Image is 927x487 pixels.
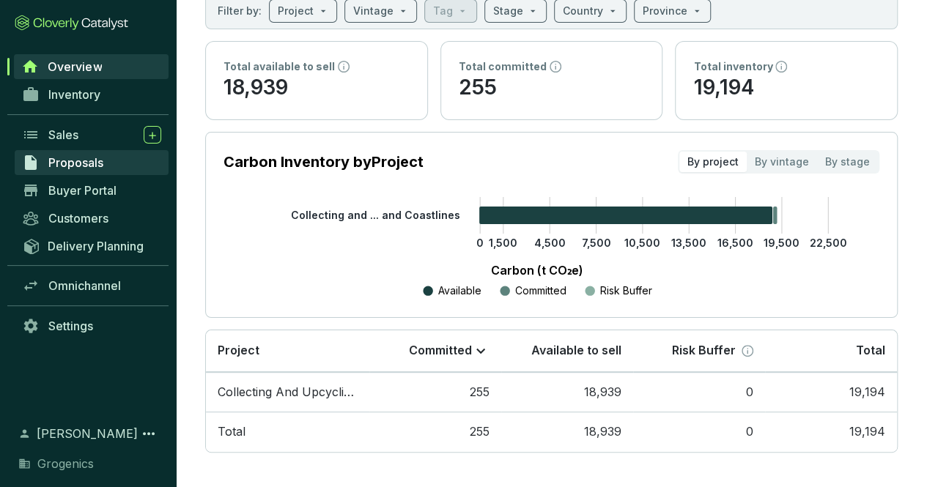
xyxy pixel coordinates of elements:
tspan: 4,500 [534,237,566,249]
span: Omnichannel [48,278,121,293]
a: Omnichannel [15,273,169,298]
td: 0 [633,372,765,412]
tspan: 19,500 [764,237,799,249]
a: Customers [15,206,169,231]
tspan: Collecting and ... and Coastlines [291,209,460,221]
p: Available [438,283,481,298]
span: Customers [48,211,108,226]
td: Collecting And Upcycling Sargassum To Protect Oceans And Coastlines [206,372,369,412]
tspan: 22,500 [810,237,847,249]
p: Total inventory [693,59,772,74]
tspan: 0 [476,237,484,249]
span: Settings [48,319,93,333]
span: Delivery Planning [48,239,144,253]
span: Grogenics [37,455,94,472]
a: Settings [15,313,169,338]
tspan: 13,500 [671,237,706,249]
td: 0 [633,412,765,452]
a: Buyer Portal [15,178,169,203]
p: Carbon (t CO₂e) [245,261,828,279]
span: Buyer Portal [48,183,117,198]
td: 19,194 [765,372,897,412]
div: segmented control [678,150,879,174]
p: Committed [409,343,472,359]
tspan: 7,500 [581,237,610,249]
p: Risk Buffer [600,283,652,298]
div: By project [679,152,747,172]
a: Delivery Planning [15,234,169,258]
td: 255 [369,372,501,412]
td: 18,939 [501,372,633,412]
th: Total [765,330,897,372]
p: 255 [459,74,645,102]
td: 18,939 [501,412,633,452]
p: Committed [515,283,566,298]
p: Total committed [459,59,547,74]
span: [PERSON_NAME] [37,425,138,442]
tspan: 1,500 [489,237,517,249]
tspan: 16,500 [717,237,753,249]
a: Overview [14,54,169,79]
th: Project [206,330,369,372]
span: Sales [48,127,78,142]
tspan: 10,500 [624,237,660,249]
p: Total available to sell [224,59,335,74]
p: Tag [433,4,453,18]
a: Inventory [15,82,169,107]
a: Proposals [15,150,169,175]
span: Inventory [48,87,100,102]
td: 255 [369,412,501,452]
p: Risk Buffer [672,343,736,359]
span: Proposals [48,155,103,170]
p: Carbon Inventory by Project [224,152,424,172]
div: By vintage [747,152,817,172]
span: Overview [48,59,102,74]
div: By stage [817,152,878,172]
p: 18,939 [224,74,410,102]
a: Sales [15,122,169,147]
td: Total [206,412,369,452]
p: Filter by: [218,4,262,18]
td: 19,194 [765,412,897,452]
th: Available to sell [501,330,633,372]
p: 19,194 [693,74,879,102]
